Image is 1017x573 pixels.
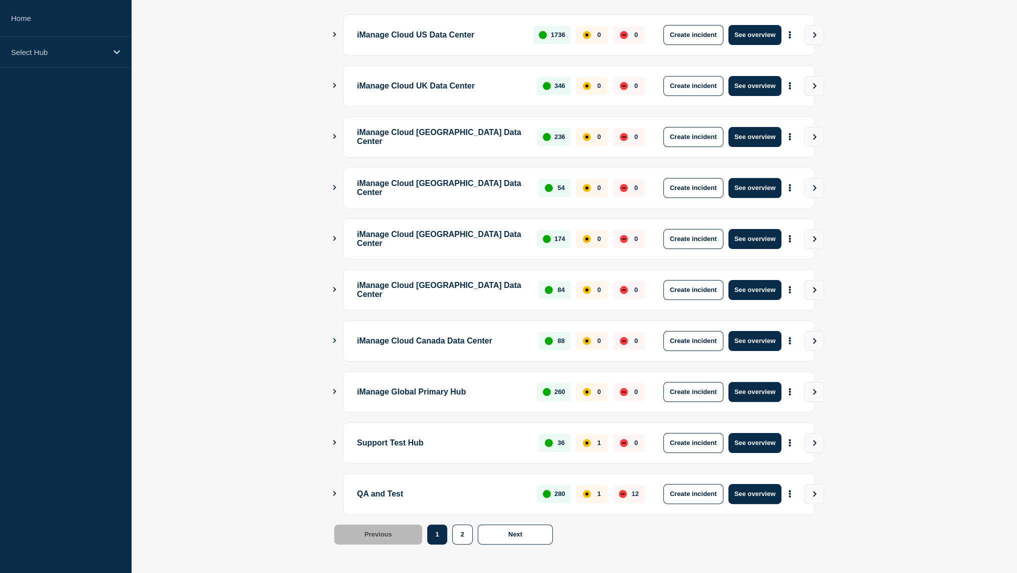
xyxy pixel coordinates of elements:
[728,382,781,402] button: See overview
[728,25,781,45] button: See overview
[620,184,628,192] div: down
[728,331,781,351] button: See overview
[11,48,107,56] p: Select Hub
[583,133,591,141] div: affected
[583,388,591,396] div: affected
[620,235,628,243] div: down
[663,382,723,402] button: Create incident
[663,280,723,300] button: Create incident
[631,490,638,497] p: 12
[557,286,564,293] p: 84
[554,133,565,140] p: 236
[620,388,628,396] div: down
[557,337,564,344] p: 88
[583,31,591,39] div: affected
[804,433,824,453] button: View
[620,133,628,141] div: down
[357,127,526,147] p: iManage Cloud [GEOGRAPHIC_DATA] Data Center
[728,229,781,249] button: See overview
[357,25,522,45] p: iManage Cloud US Data Center
[728,127,781,147] button: See overview
[545,439,553,447] div: up
[663,127,723,147] button: Create incident
[620,337,628,345] div: down
[332,235,337,242] button: Show Connected Hubs
[634,388,638,395] p: 0
[583,235,591,243] div: affected
[554,388,565,395] p: 260
[597,337,601,344] p: 0
[543,235,551,243] div: up
[357,178,528,198] p: iManage Cloud [GEOGRAPHIC_DATA] Data Center
[804,229,824,249] button: View
[357,484,526,504] p: QA and Test
[332,31,337,38] button: Show Connected Hubs
[583,184,591,192] div: affected
[357,76,526,96] p: iManage Cloud UK Data Center
[728,178,781,198] button: See overview
[804,25,824,45] button: View
[634,286,638,293] p: 0
[357,382,526,402] p: iManage Global Primary Hub
[583,490,591,498] div: affected
[551,31,565,38] p: 1736
[554,235,565,242] p: 174
[554,490,565,497] p: 280
[583,82,591,90] div: affected
[583,286,591,294] div: affected
[634,82,638,89] p: 0
[557,184,564,191] p: 54
[332,184,337,191] button: Show Connected Hubs
[783,484,796,503] button: More actions
[332,286,337,293] button: Show Connected Hubs
[543,82,551,90] div: up
[634,184,638,191] p: 0
[332,439,337,446] button: Show Connected Hubs
[783,382,796,401] button: More actions
[619,490,627,498] div: down
[543,490,551,498] div: up
[728,433,781,453] button: See overview
[597,133,601,140] p: 0
[357,280,528,300] p: iManage Cloud [GEOGRAPHIC_DATA] Data Center
[783,433,796,452] button: More actions
[804,484,824,504] button: View
[663,229,723,249] button: Create incident
[545,286,553,294] div: up
[557,439,564,446] p: 36
[478,524,553,544] button: Next
[663,331,723,351] button: Create incident
[783,25,796,44] button: More actions
[804,331,824,351] button: View
[783,280,796,299] button: More actions
[427,524,447,544] button: 1
[554,82,565,89] p: 346
[545,337,553,345] div: up
[597,439,601,446] p: 1
[634,133,638,140] p: 0
[332,133,337,140] button: Show Connected Hubs
[620,439,628,447] div: down
[332,337,337,344] button: Show Connected Hubs
[804,280,824,300] button: View
[783,76,796,95] button: More actions
[334,524,423,544] button: Previous
[620,31,628,39] div: down
[583,439,591,447] div: affected
[804,382,824,402] button: View
[804,178,824,198] button: View
[783,331,796,350] button: More actions
[783,178,796,197] button: More actions
[663,178,723,198] button: Create incident
[597,184,601,191] p: 0
[545,184,553,192] div: up
[332,388,337,395] button: Show Connected Hubs
[452,524,473,544] button: 2
[508,530,522,538] span: Next
[663,76,723,96] button: Create incident
[728,280,781,300] button: See overview
[597,286,601,293] p: 0
[597,388,601,395] p: 0
[357,229,526,249] p: iManage Cloud [GEOGRAPHIC_DATA] Data Center
[597,490,601,497] p: 1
